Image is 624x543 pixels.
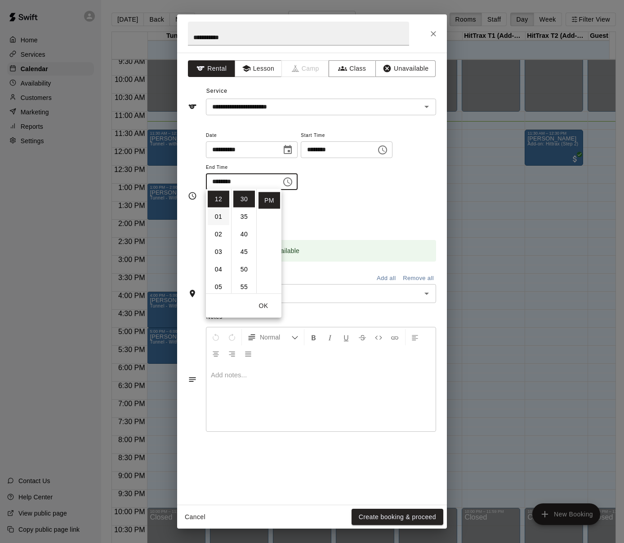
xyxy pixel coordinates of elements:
[233,226,255,243] li: 40 minutes
[352,509,443,525] button: Create booking & proceed
[206,162,298,174] span: End Time
[387,329,402,345] button: Insert Link
[188,375,197,384] svg: Notes
[259,192,280,209] li: PM
[322,329,338,345] button: Format Italics
[407,329,423,345] button: Left Align
[279,173,297,191] button: Choose time, selected time is 12:30 PM
[181,509,209,525] button: Cancel
[224,329,240,345] button: Redo
[188,60,235,77] button: Rental
[206,130,298,142] span: Date
[208,345,223,362] button: Center Align
[208,261,229,278] li: 4 hours
[188,191,197,200] svg: Timing
[372,271,401,285] button: Add all
[208,329,223,345] button: Undo
[233,208,255,225] li: 35 minutes
[375,60,436,77] button: Unavailable
[208,279,229,295] li: 5 hours
[256,189,281,294] ul: Select meridiem
[374,141,392,159] button: Choose time, selected time is 12:00 PM
[224,345,240,362] button: Right Align
[241,345,256,362] button: Justify Align
[355,329,370,345] button: Format Strikethrough
[206,189,231,294] ul: Select hours
[208,208,229,225] li: 1 hours
[188,289,197,298] svg: Rooms
[401,271,436,285] button: Remove all
[260,333,291,342] span: Normal
[208,191,229,208] li: 12 hours
[279,141,297,159] button: Choose date, selected date is Oct 13, 2025
[233,244,255,260] li: 45 minutes
[231,189,256,294] ul: Select minutes
[306,329,321,345] button: Format Bold
[339,329,354,345] button: Format Underline
[208,244,229,260] li: 3 hours
[371,329,386,345] button: Insert Code
[233,191,255,208] li: 30 minutes
[244,329,302,345] button: Formatting Options
[420,100,433,113] button: Open
[425,26,441,42] button: Close
[233,279,255,295] li: 55 minutes
[301,130,392,142] span: Start Time
[206,310,436,325] span: Notes
[233,261,255,278] li: 50 minutes
[420,287,433,300] button: Open
[188,102,197,111] svg: Service
[249,298,278,314] button: OK
[208,226,229,243] li: 2 hours
[282,60,329,77] span: Camps can only be created in the Services page
[329,60,376,77] button: Class
[206,88,227,94] span: Service
[235,60,282,77] button: Lesson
